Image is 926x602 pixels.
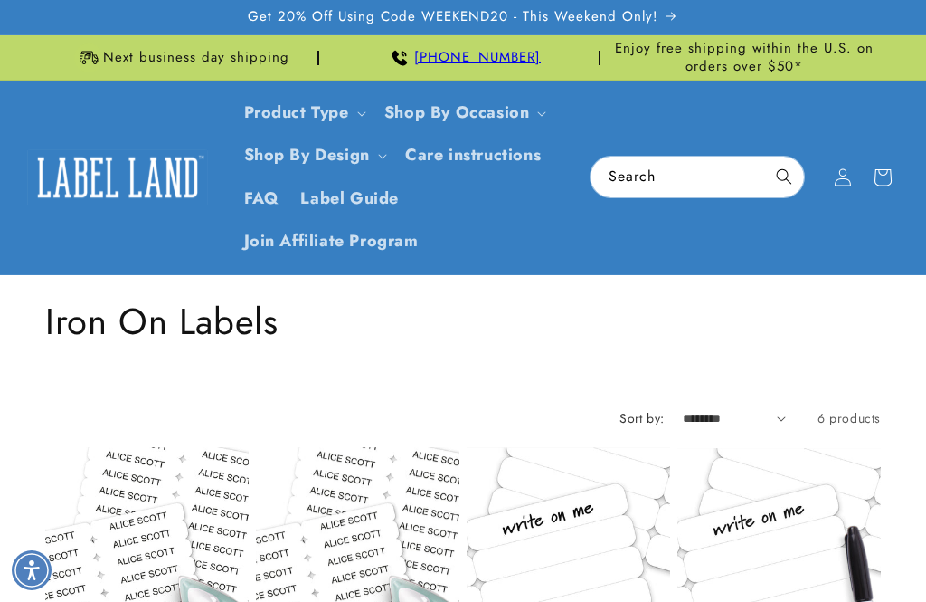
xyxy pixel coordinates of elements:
button: Search [764,157,804,196]
div: Announcement [326,35,600,80]
div: Announcement [45,35,319,80]
a: Label Guide [289,177,410,220]
a: Label Land [21,142,215,212]
iframe: Gorgias Floating Chat [546,517,908,584]
span: Label Guide [300,188,399,209]
span: Care instructions [405,145,541,166]
h1: Iron On Labels [45,298,881,345]
span: Next business day shipping [103,49,289,67]
span: Join Affiliate Program [244,231,419,252]
a: call 732-987-3915 [414,47,541,67]
span: Enjoy free shipping within the U.S. on orders over $50* [607,40,881,75]
a: Product Type [244,100,349,124]
div: Accessibility Menu [12,550,52,590]
a: FAQ [233,177,290,220]
summary: Product Type [233,91,373,134]
span: Shop By Occasion [384,102,530,123]
label: Sort by: [619,409,664,427]
img: Label Land [27,149,208,205]
a: Shop By Design [244,143,370,167]
div: Announcement [607,35,881,80]
span: FAQ [244,188,279,209]
summary: Shop By Occasion [373,91,554,134]
summary: Shop By Design [233,134,394,177]
span: Get 20% Off Using Code WEEKEND20 - This Weekend Only! [248,8,658,26]
a: Care instructions [394,134,552,177]
a: Join Affiliate Program [233,220,430,263]
span: 6 products [817,409,881,427]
